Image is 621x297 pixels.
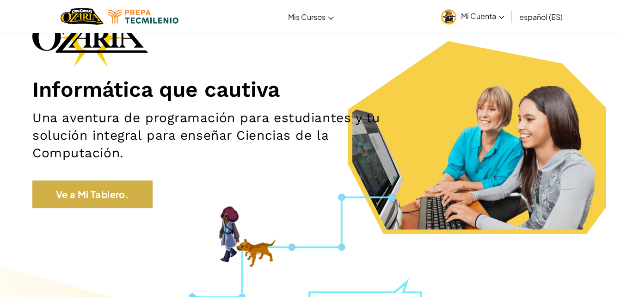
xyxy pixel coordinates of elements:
[108,10,178,24] img: Tecmilenio logo
[515,4,567,29] a: español (ES)
[288,12,326,22] span: Mis Cursos
[519,12,563,22] span: español (ES)
[32,8,148,67] img: Ozaria branding logo
[283,4,338,29] a: Mis Cursos
[32,76,589,102] h1: Informática que cautiva
[32,109,405,162] h2: Una aventura de programación para estudiantes y tu solución integral para enseñar Ciencias de la ...
[61,7,104,26] a: Ozaria by CodeCombat logo
[461,11,504,21] span: Mi Cuenta
[437,2,509,31] a: Mi Cuenta
[32,180,153,208] a: Ve a Mi Tablero.
[61,7,104,26] img: Home
[441,9,456,25] img: avatar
